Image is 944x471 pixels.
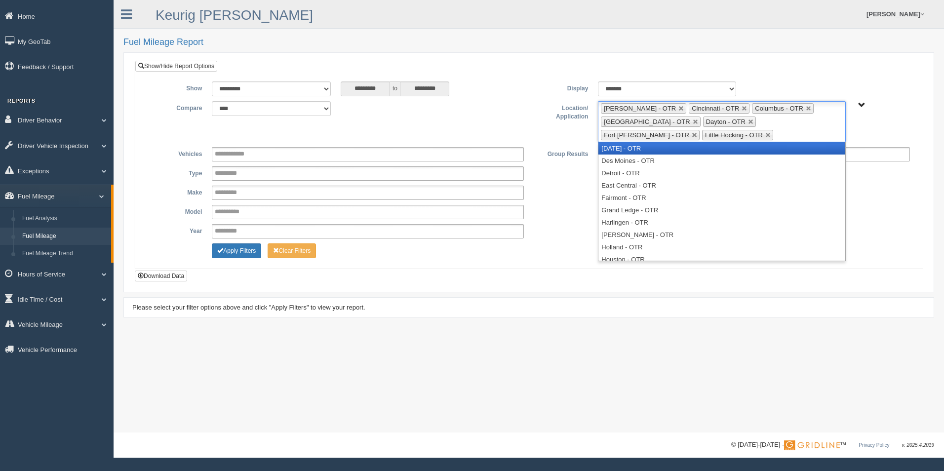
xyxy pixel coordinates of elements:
label: Year [143,224,207,236]
img: Gridline [784,440,840,450]
label: Compare [143,101,207,113]
a: Fuel Analysis [18,210,111,228]
a: Privacy Policy [859,442,889,448]
li: [DATE] - OTR [598,142,845,155]
li: Holland - OTR [598,241,845,253]
span: Columbus - OTR [755,105,803,112]
span: v. 2025.4.2019 [902,442,934,448]
li: Grand Ledge - OTR [598,204,845,216]
label: Type [143,166,207,178]
label: Group Results [529,147,593,159]
span: [GEOGRAPHIC_DATA] - OTR [604,118,690,125]
span: Dayton - OTR [706,118,746,125]
button: Change Filter Options [268,243,316,258]
a: Fuel Mileage Trend [18,245,111,263]
div: © [DATE]-[DATE] - ™ [731,440,934,450]
a: Fuel Mileage [18,228,111,245]
h2: Fuel Mileage Report [123,38,934,47]
li: Detroit - OTR [598,167,845,179]
a: Keurig [PERSON_NAME] [156,7,313,23]
span: Little Hocking - OTR [705,131,763,139]
label: Model [143,205,207,217]
label: Vehicles [143,147,207,159]
label: Make [143,186,207,197]
a: Show/Hide Report Options [135,61,217,72]
label: Show [143,81,207,93]
li: [PERSON_NAME] - OTR [598,229,845,241]
span: Fort [PERSON_NAME] - OTR [604,131,689,139]
span: Cincinnati - OTR [692,105,739,112]
button: Change Filter Options [212,243,261,258]
span: [PERSON_NAME] - OTR [604,105,676,112]
li: Harlingen - OTR [598,216,845,229]
button: Download Data [135,271,187,281]
li: Houston - OTR [598,253,845,266]
li: East Central - OTR [598,179,845,192]
li: Des Moines - OTR [598,155,845,167]
label: Display [529,81,593,93]
li: Fairmont - OTR [598,192,845,204]
span: to [390,81,400,96]
span: Please select your filter options above and click "Apply Filters" to view your report. [132,304,365,311]
label: Location/ Application [529,101,593,121]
